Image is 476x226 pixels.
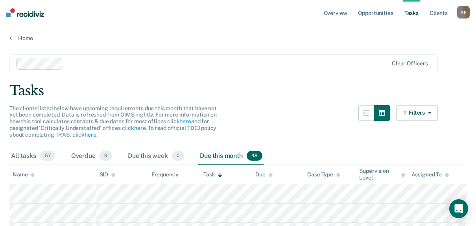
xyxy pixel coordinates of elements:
div: Clear officers [392,60,428,67]
div: Open Intercom Messenger [449,199,468,218]
div: Assigned To [411,171,449,178]
span: 0 [172,151,184,161]
a: here [85,132,96,138]
div: Due [255,171,273,178]
span: 48 [247,151,262,161]
div: Frequency [151,171,179,178]
button: AF [457,6,470,19]
button: Filters [396,105,438,121]
div: Case Type [307,171,340,178]
span: 9 [100,151,112,161]
div: Due this month48 [198,148,264,165]
img: Recidiviz [6,8,44,17]
div: SID [100,171,116,178]
div: All tasks57 [9,148,57,165]
div: A F [457,6,470,19]
span: 57 [40,151,55,161]
div: Supervision Level [359,168,405,181]
div: Task [203,171,222,178]
a: here [179,118,191,124]
div: Name [13,171,35,178]
div: Tasks [9,83,467,99]
span: The clients listed below have upcoming requirements due this month that have not yet been complet... [9,105,217,138]
a: here [134,125,146,131]
a: Home [9,35,467,42]
div: Due this week0 [126,148,186,165]
div: Overdue9 [70,148,114,165]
